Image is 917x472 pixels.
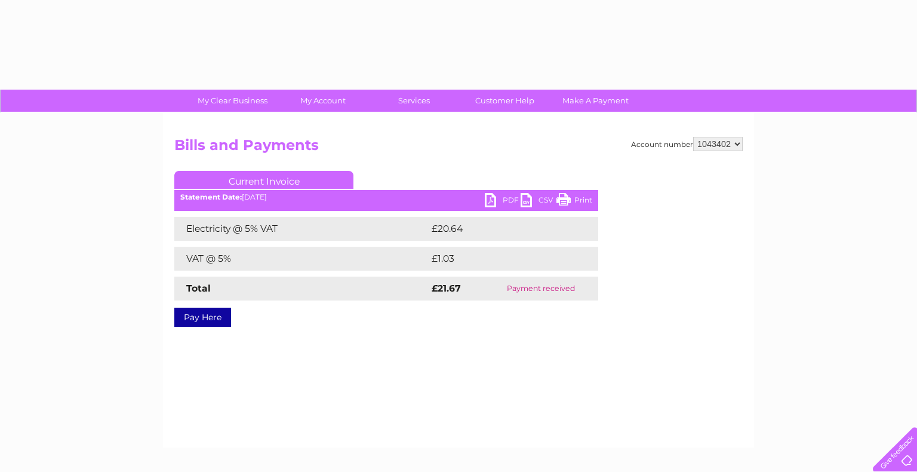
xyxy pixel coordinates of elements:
[183,90,282,112] a: My Clear Business
[521,193,556,210] a: CSV
[631,137,743,151] div: Account number
[174,217,429,241] td: Electricity @ 5% VAT
[174,171,353,189] a: Current Invoice
[174,247,429,271] td: VAT @ 5%
[546,90,645,112] a: Make A Payment
[174,308,231,327] a: Pay Here
[180,192,242,201] b: Statement Date:
[186,283,211,294] strong: Total
[484,277,598,301] td: Payment received
[556,193,592,210] a: Print
[456,90,554,112] a: Customer Help
[365,90,463,112] a: Services
[174,137,743,160] h2: Bills and Payments
[432,283,461,294] strong: £21.67
[174,193,598,201] div: [DATE]
[485,193,521,210] a: PDF
[274,90,373,112] a: My Account
[429,217,575,241] td: £20.64
[429,247,569,271] td: £1.03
